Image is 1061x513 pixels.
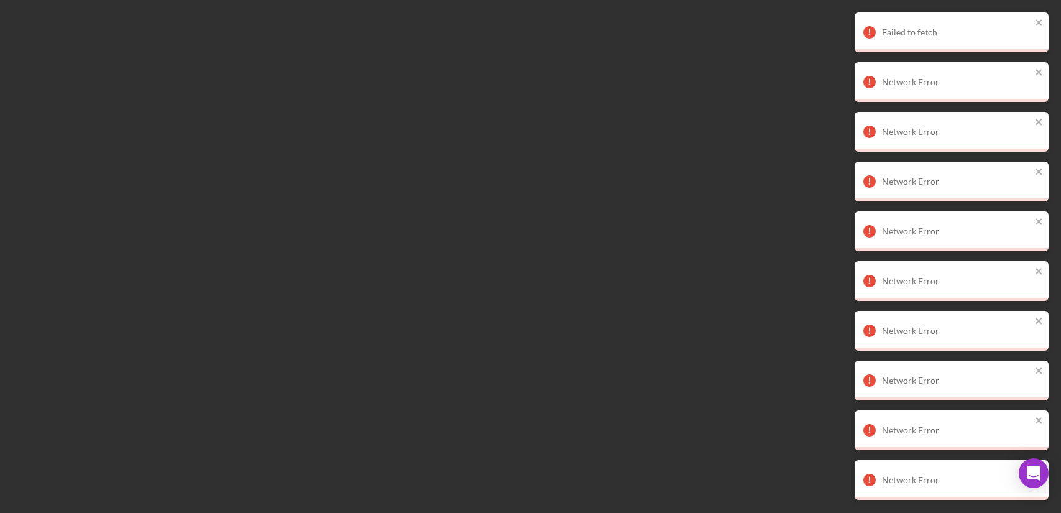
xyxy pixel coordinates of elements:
div: Network Error [882,177,1031,187]
div: Network Error [882,475,1031,485]
button: close [1035,167,1044,178]
button: close [1035,117,1044,129]
div: Network Error [882,425,1031,435]
div: Network Error [882,326,1031,336]
button: close [1035,316,1044,328]
button: close [1035,67,1044,79]
div: Network Error [882,226,1031,236]
div: Network Error [882,127,1031,137]
button: close [1035,266,1044,278]
button: close [1035,216,1044,228]
div: Network Error [882,77,1031,87]
button: close [1035,415,1044,427]
div: Network Error [882,376,1031,386]
button: close [1035,366,1044,377]
div: Open Intercom Messenger [1019,458,1049,488]
div: Failed to fetch [882,27,1031,37]
div: Network Error [882,276,1031,286]
button: close [1035,17,1044,29]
